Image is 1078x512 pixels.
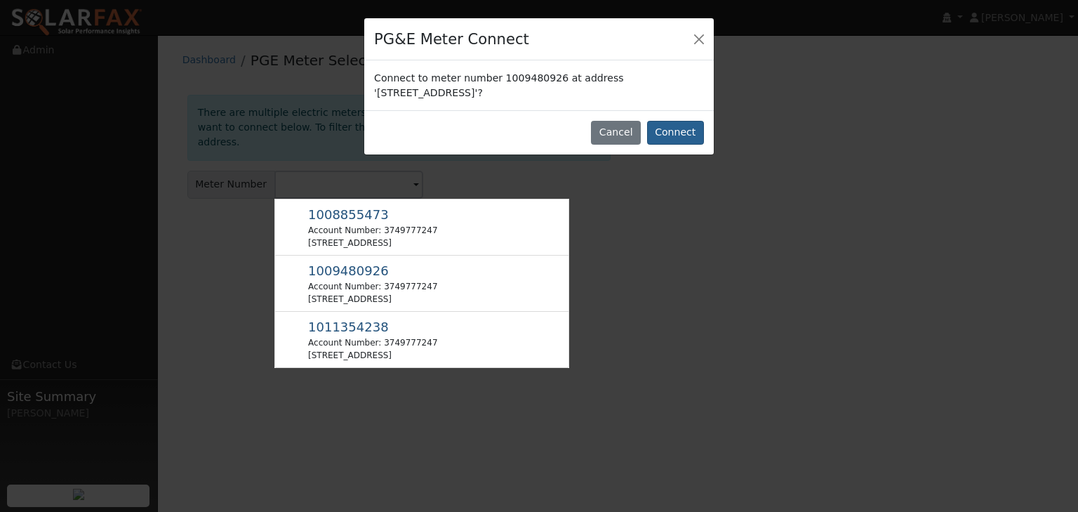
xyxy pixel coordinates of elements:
span: 1008855473 [308,207,389,222]
h4: PG&E Meter Connect [374,28,529,51]
span: Usage Point: 5006574486 [308,210,389,221]
div: [STREET_ADDRESS] [308,349,437,362]
span: Usage Point: 5311974489 [308,266,389,277]
button: Connect [647,121,704,145]
div: [STREET_ADDRESS] [308,237,437,249]
div: [STREET_ADDRESS] [308,293,437,306]
button: Close [689,29,709,48]
button: Cancel [591,121,641,145]
div: Account Number: 3749777247 [308,224,437,237]
div: Account Number: 3749777247 [308,280,437,293]
div: Connect to meter number 1009480926 at address '[STREET_ADDRESS]'? [364,60,714,110]
span: Usage Point: 8108074474 [308,322,389,334]
span: 1009480926 [308,263,389,278]
span: 1011354238 [308,320,389,334]
div: Account Number: 3749777247 [308,336,437,349]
